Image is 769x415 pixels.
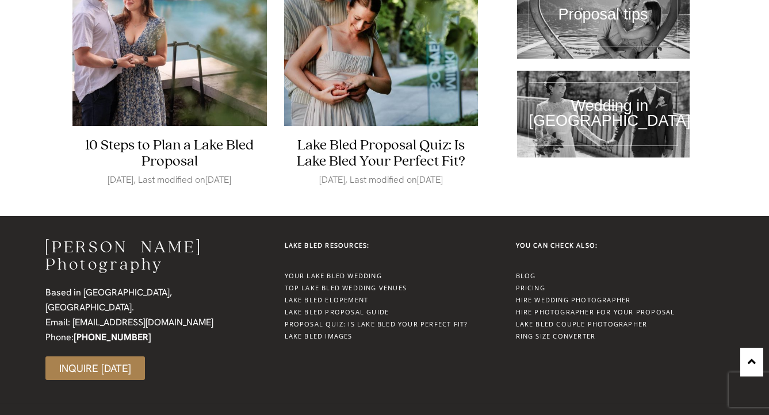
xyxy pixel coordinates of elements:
[285,283,407,292] a: Top Lake Bled Wedding Venues
[516,283,545,292] a: Pricing
[516,320,648,328] a: Lake Bled Couple Photographer
[516,295,631,304] a: Hire Wedding Photographer
[285,308,389,316] a: Lake Bled Proposal Guide
[285,271,382,280] a: Your Lake Bled Wedding
[45,356,145,380] a: Inquire [DATE]
[516,308,675,316] a: Hire Photographer for your Proposal
[285,241,370,249] strong: LAKE BLED RESOURCES:
[285,320,468,328] a: Proposal Quiz: Is Lake Bled Your Perfect Fit?
[45,285,262,315] div: Based in [GEOGRAPHIC_DATA], [GEOGRAPHIC_DATA].
[45,315,262,345] div: Email: [EMAIL_ADDRESS][DOMAIN_NAME] Phone:
[319,174,345,186] time: [DATE]
[285,295,369,304] a: Lake Bled Elopement
[85,138,254,169] a: 10 Steps to Plan a Lake Bled Proposal
[297,138,465,169] a: Lake Bled Proposal Quiz: Is Lake Bled Your Perfect Fit?
[45,239,262,274] a: [PERSON_NAME] Photography
[417,174,443,186] time: [DATE]
[516,271,536,280] a: Blog
[74,331,151,343] a: [PHONE_NUMBER]
[516,241,598,249] strong: YOU CAN CHECK ALSO:
[108,174,231,186] a: [DATE], Last modified on[DATE]
[108,174,133,186] time: [DATE]
[319,174,443,186] a: [DATE], Last modified on[DATE]
[285,332,353,340] a: Lake Bled Images
[205,174,231,186] time: [DATE]
[59,363,131,373] span: Inquire [DATE]
[516,332,596,340] a: Ring Size Converter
